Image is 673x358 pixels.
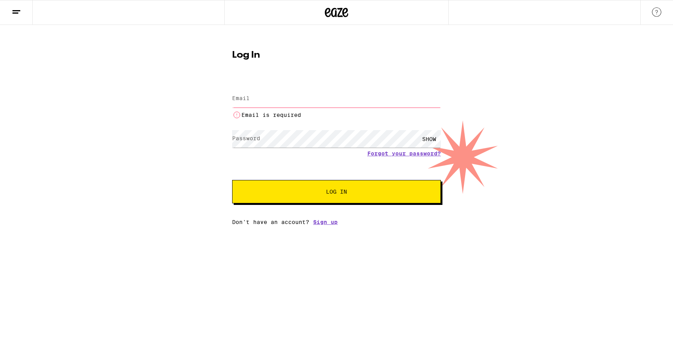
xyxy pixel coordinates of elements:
a: Forgot your password? [367,150,441,157]
input: Email [232,90,441,108]
span: Hi. Need any help? [5,5,56,12]
h1: Log In [232,51,441,60]
div: SHOW [418,130,441,148]
div: Don't have an account? [232,219,441,225]
span: Log In [326,189,347,194]
a: Sign up [313,219,338,225]
label: Password [232,135,260,141]
li: Email is required [232,110,441,120]
button: Log In [232,180,441,203]
label: Email [232,95,250,101]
